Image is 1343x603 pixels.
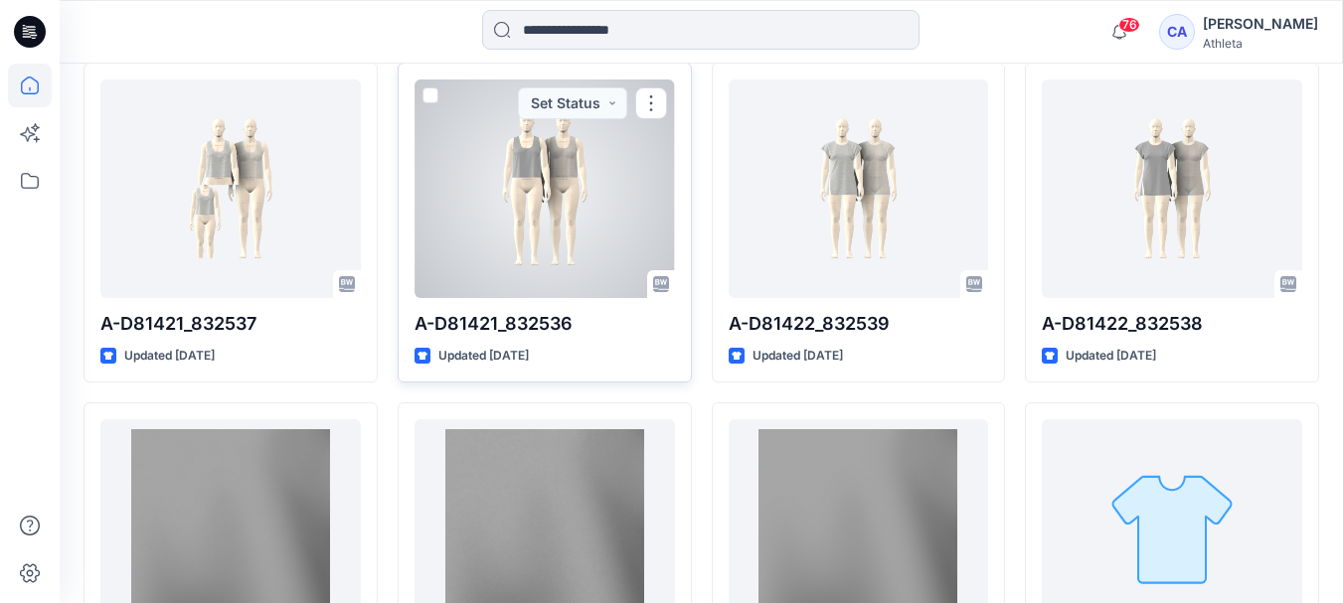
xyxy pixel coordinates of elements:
a: A-D81421_832537 [100,79,361,298]
div: [PERSON_NAME] [1203,12,1318,36]
a: A-D81422_832539 [729,79,989,298]
p: A-D81421_832536 [415,310,675,338]
p: A-D81422_832538 [1042,310,1302,338]
p: A-D81422_832539 [729,310,989,338]
p: Updated [DATE] [124,346,215,367]
div: CA [1159,14,1195,50]
p: Updated [DATE] [753,346,843,367]
p: A-D81421_832537 [100,310,361,338]
div: Athleta [1203,36,1318,51]
span: 76 [1118,17,1140,33]
p: Updated [DATE] [1066,346,1156,367]
a: A-D81421_832536 [415,79,675,298]
p: Updated [DATE] [438,346,529,367]
a: A-D81422_832538 [1042,79,1302,298]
